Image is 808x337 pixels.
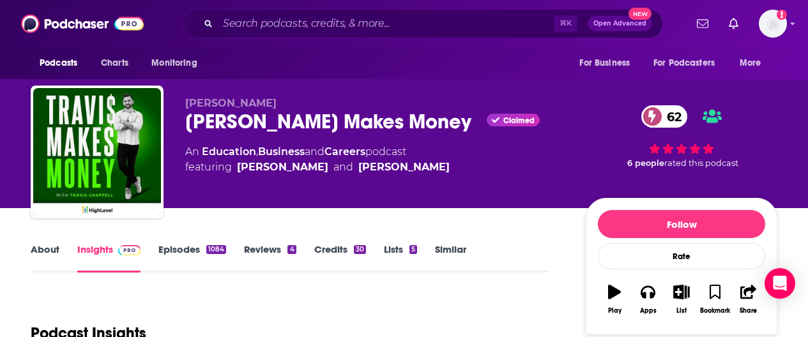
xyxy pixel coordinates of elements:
div: Play [608,307,621,315]
button: Share [732,276,765,322]
button: open menu [731,51,777,75]
div: Apps [640,307,657,315]
span: rated this podcast [664,158,738,168]
svg: Add a profile image [777,10,787,20]
span: Logged in as KTMSseat4 [759,10,787,38]
span: , [256,146,258,158]
span: [PERSON_NAME] [185,97,277,109]
button: Play [598,276,631,322]
img: User Profile [759,10,787,38]
span: Open Advanced [593,20,646,27]
button: Apps [631,276,664,322]
a: Show notifications dropdown [724,13,743,34]
div: Search podcasts, credits, & more... [183,9,663,38]
span: featuring [185,160,450,175]
a: Lists5 [384,243,417,273]
div: An podcast [185,144,450,175]
a: Episodes1084 [158,243,226,273]
div: List [676,307,687,315]
button: Open AdvancedNew [588,16,652,31]
div: Bookmark [700,307,730,315]
button: open menu [645,51,733,75]
a: About [31,243,59,273]
button: Bookmark [698,276,731,322]
img: Podchaser - Follow, Share and Rate Podcasts [21,11,144,36]
a: Careers [324,146,365,158]
span: 6 people [627,158,664,168]
div: Open Intercom Messenger [765,268,795,299]
span: and [333,160,353,175]
span: More [740,54,761,72]
span: Podcasts [40,54,77,72]
div: [PERSON_NAME] [237,160,328,175]
span: and [305,146,324,158]
span: New [629,8,652,20]
input: Search podcasts, credits, & more... [218,13,554,34]
a: InsightsPodchaser Pro [77,243,141,273]
a: Charts [93,51,136,75]
div: 1084 [206,245,226,254]
button: open menu [570,51,646,75]
span: For Business [579,54,630,72]
button: open menu [31,51,94,75]
a: Credits30 [314,243,366,273]
a: Show notifications dropdown [692,13,713,34]
div: 30 [354,245,366,254]
a: Similar [435,243,466,273]
span: Claimed [503,117,535,124]
div: 4 [287,245,296,254]
button: Show profile menu [759,10,787,38]
div: Rate [598,243,765,269]
span: ⌘ K [554,15,577,32]
a: Reviews4 [244,243,296,273]
span: Charts [101,54,128,72]
a: 62 [641,105,688,128]
img: Travis Makes Money [33,88,161,216]
a: Education [202,146,256,158]
span: 62 [654,105,688,128]
div: [PERSON_NAME] [358,160,450,175]
img: Podchaser Pro [118,245,141,255]
div: 5 [409,245,417,254]
span: For Podcasters [653,54,715,72]
span: Monitoring [151,54,197,72]
button: open menu [142,51,213,75]
div: 62 6 peoplerated this podcast [586,97,777,176]
button: Follow [598,210,765,238]
div: Share [740,307,757,315]
a: Business [258,146,305,158]
button: List [665,276,698,322]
